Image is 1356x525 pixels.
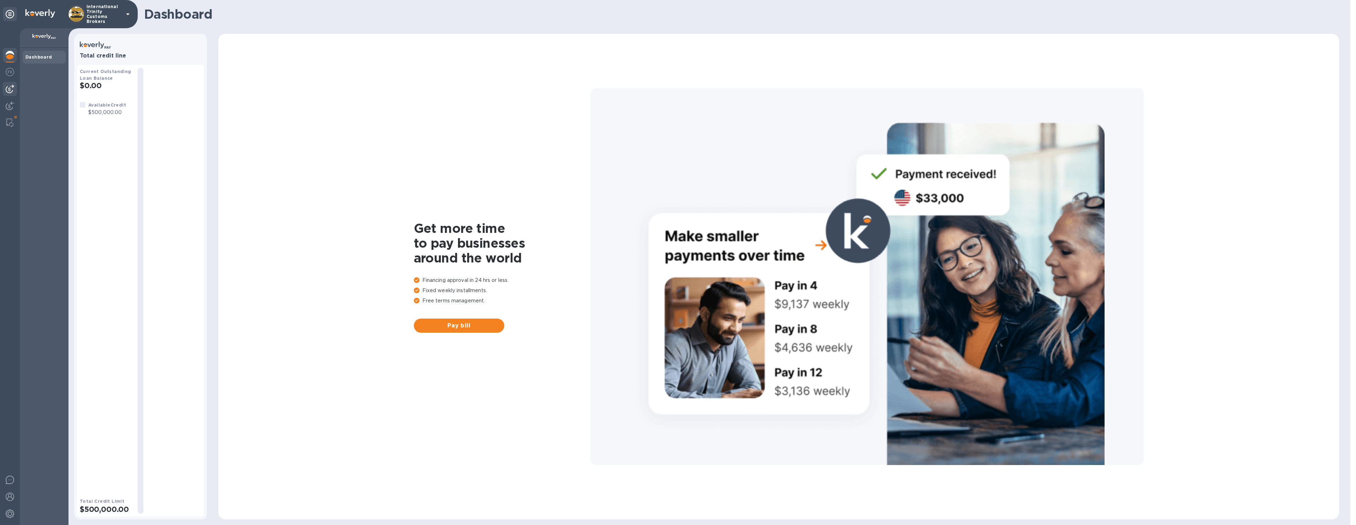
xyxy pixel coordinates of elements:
[80,81,132,90] h2: $0.00
[414,297,590,304] p: Free terms management.
[25,54,52,60] b: Dashboard
[3,7,17,21] div: Unpin categories
[144,7,1336,22] h1: Dashboard
[414,319,504,333] button: Pay bill
[414,221,590,265] h1: Get more time to pay businesses around the world
[88,102,126,108] b: Available Credit
[25,9,55,18] img: Logo
[87,4,122,24] p: International Trinity Customs Brokers
[80,53,201,59] h3: Total credit line
[414,287,590,294] p: Fixed weekly installments.
[6,68,14,76] img: Foreign exchange
[80,499,124,504] b: Total Credit Limit
[80,505,132,514] h2: $500,000.00
[414,277,590,284] p: Financing approval in 24 hrs or less.
[80,69,131,81] b: Current Outstanding Loan Balance
[88,109,126,116] p: $500,000.00
[420,321,499,330] span: Pay bill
